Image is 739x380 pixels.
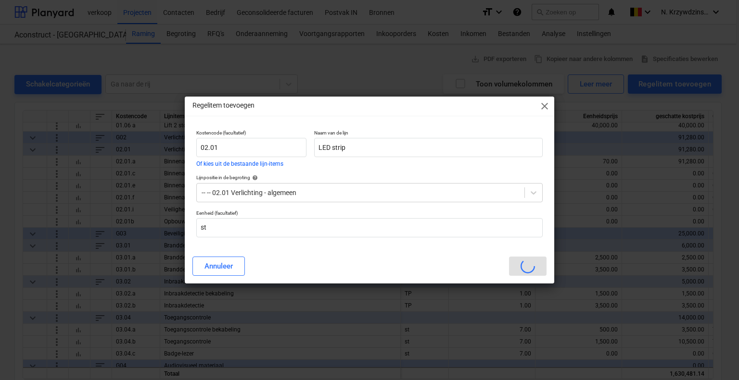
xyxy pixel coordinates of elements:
[192,257,245,276] button: Annuleer
[196,161,283,167] button: Of kies uit de bestaande lijn-items
[691,334,739,380] iframe: Chat Widget
[196,210,543,218] p: Eenheid (facultatief)
[314,130,543,138] p: Naam van de lijn
[250,175,258,181] span: help
[196,218,543,237] input: Eenheid (facultatief)
[192,100,255,110] p: Regelitem toevoegen
[196,130,306,138] p: Kostencode (facultatief)
[691,334,739,380] div: Chatwidget
[196,174,543,181] div: Lijnpositie in de begroting
[539,100,550,112] span: close
[204,260,233,272] div: Annuleer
